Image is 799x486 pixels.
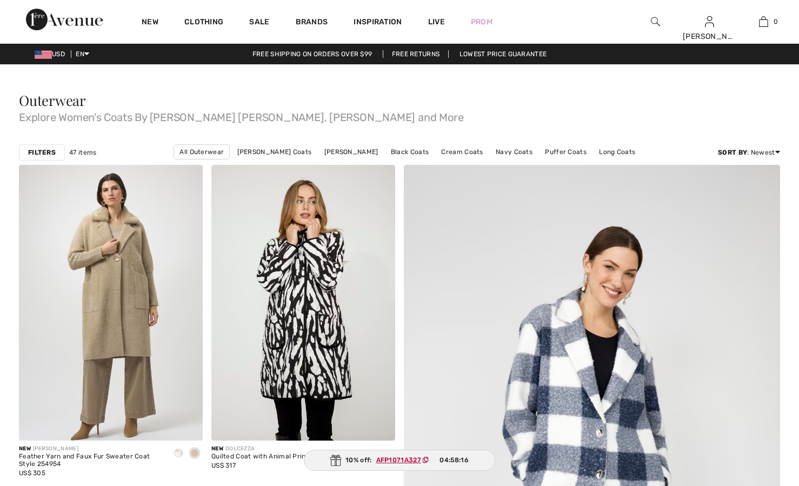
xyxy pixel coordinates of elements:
div: DOLCEZZA [211,445,347,453]
span: 04:58:16 [440,455,468,465]
img: US Dollar [35,50,52,59]
img: Feather Yarn and Faux Fur Sweater Coat Style 254954. Winter White [19,165,203,441]
strong: Filters [28,148,56,157]
span: US$ 317 [211,462,236,469]
img: 1ère Avenue [26,9,103,30]
img: Gift.svg [330,455,341,466]
span: Outerwear [19,91,86,110]
span: 47 items [69,148,96,157]
span: USD [35,50,69,58]
span: 0 [774,17,778,26]
img: My Info [705,15,714,28]
a: All Outerwear [174,144,230,159]
div: [PERSON_NAME] [19,445,162,453]
a: Lowest Price Guarantee [451,50,556,58]
div: [PERSON_NAME] [683,31,736,42]
div: 10% off: [304,450,495,471]
div: Winter White [170,445,187,463]
a: Free shipping on orders over $99 [244,50,381,58]
a: Navy Coats [490,145,538,159]
span: New [19,445,31,452]
img: search the website [651,15,660,28]
a: Live [428,16,445,28]
a: Sign In [705,16,714,26]
img: Quilted Coat with Animal Print Style 75166. As sample [211,165,395,441]
a: 0 [737,15,790,28]
a: Brands [296,17,328,29]
a: Black Coats [385,145,434,159]
span: Inspiration [354,17,402,29]
img: My Bag [759,15,768,28]
a: Puffer Coats [540,145,592,159]
a: Clothing [184,17,223,29]
span: EN [76,50,89,58]
span: US$ 305 [19,469,45,477]
span: New [211,445,223,452]
ins: AFP1071A327 [376,456,421,464]
div: Feather Yarn and Faux Fur Sweater Coat Style 254954 [19,453,162,468]
a: Prom [471,16,492,28]
a: Cream Coats [436,145,488,159]
div: Fawn [187,445,203,463]
strong: Sort By [718,149,747,156]
div: Quilted Coat with Animal Print Style 75166 [211,453,347,461]
span: Explore Women's Coats By [PERSON_NAME] [PERSON_NAME], [PERSON_NAME] and More [19,108,780,123]
a: Long Coats [594,145,641,159]
a: Free Returns [383,50,449,58]
a: New [142,17,158,29]
a: [PERSON_NAME] [319,145,384,159]
a: [PERSON_NAME] Coats [232,145,317,159]
div: : Newest [718,148,780,157]
a: Sale [249,17,269,29]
